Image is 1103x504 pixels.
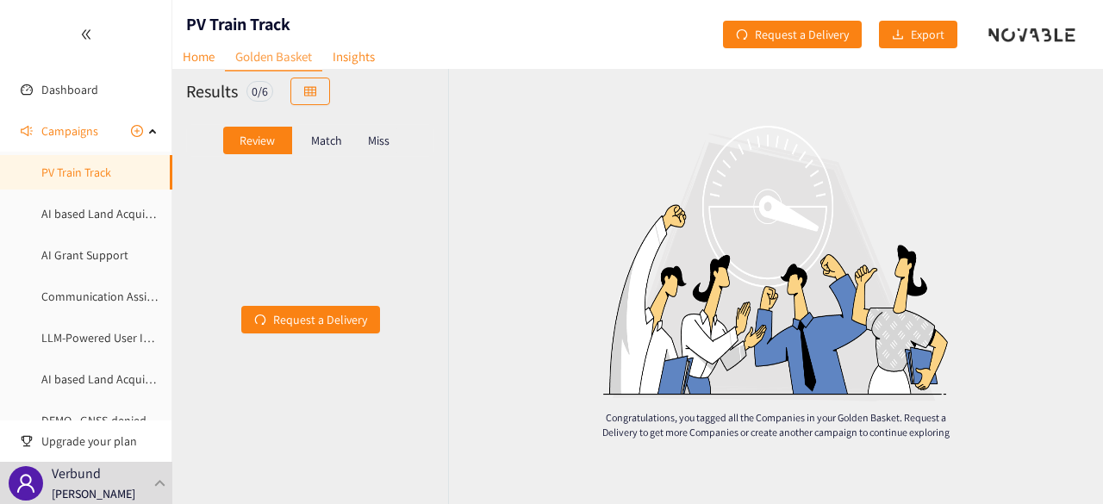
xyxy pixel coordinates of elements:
[254,314,266,327] span: redo
[311,134,342,147] p: Match
[368,134,389,147] p: Miss
[240,134,275,147] p: Review
[41,424,159,458] span: Upgrade your plan
[41,330,227,345] a: LLM-Powered User Interaction Layer
[755,25,849,44] span: Request a Delivery
[52,463,101,484] p: Verbund
[41,413,175,428] a: DEMO - GNSS-denied flight
[131,125,143,137] span: plus-circle
[41,289,173,304] a: Communication Assistant
[589,410,962,439] p: Congratulations, you tagged all the Companies in your Golden Basket. Request a Delivery to get mo...
[186,12,290,36] h1: PV Train Track
[736,28,748,42] span: redo
[41,206,314,221] a: AI based Land Acquisition - Stakeholdermanagement
[1017,421,1103,504] div: Chat-Widget
[290,78,330,105] button: table
[911,25,944,44] span: Export
[172,43,225,70] a: Home
[41,82,98,97] a: Dashboard
[21,435,33,447] span: trophy
[879,21,957,48] button: downloadExport
[225,43,322,72] a: Golden Basket
[723,21,862,48] button: redoRequest a Delivery
[80,28,92,40] span: double-left
[1017,421,1103,504] iframe: Chat Widget
[52,484,135,503] p: [PERSON_NAME]
[41,247,128,263] a: AI Grant Support
[41,114,98,148] span: Campaigns
[241,306,380,333] button: redoRequest a Delivery
[892,28,904,42] span: download
[41,165,111,180] a: PV Train Track
[273,310,367,329] span: Request a Delivery
[304,85,316,99] span: table
[246,81,273,102] div: 0 / 6
[21,125,33,137] span: sound
[322,43,385,70] a: Insights
[186,79,238,103] h2: Results
[16,473,36,494] span: user
[41,371,173,387] a: AI based Land Acquisition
